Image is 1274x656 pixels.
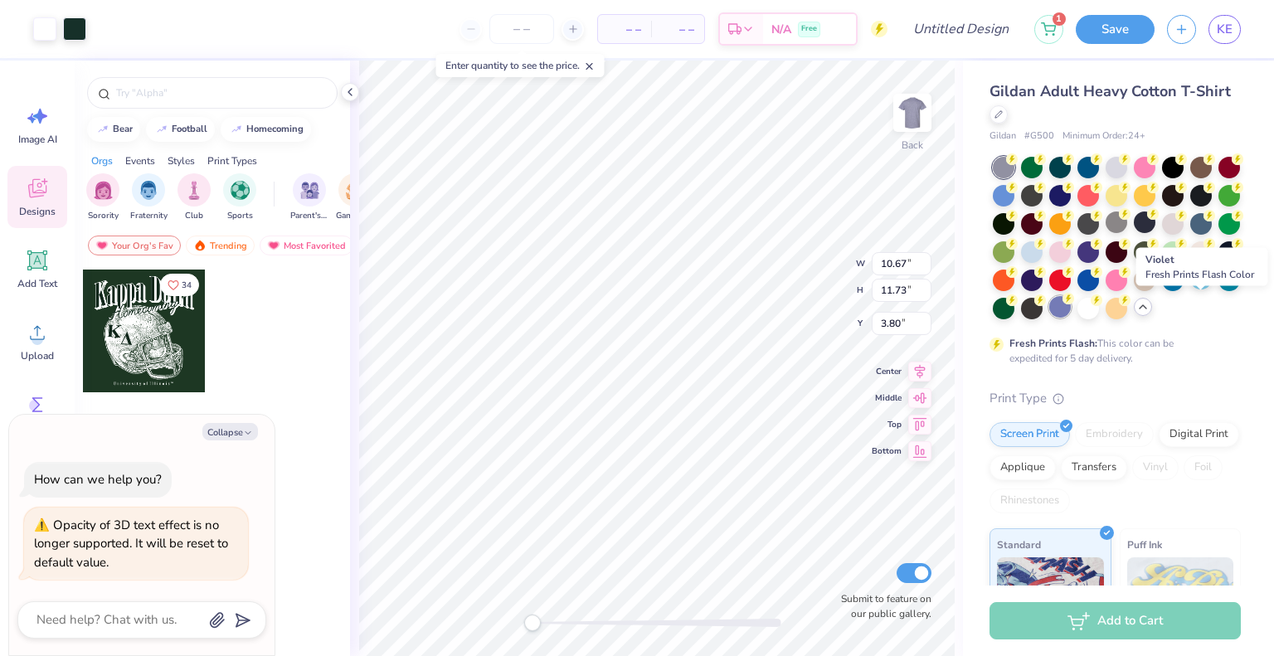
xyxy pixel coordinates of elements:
strong: Fresh Prints Flash: [1009,337,1097,350]
img: Sorority Image [94,181,113,200]
span: Game Day [336,210,374,222]
a: KE [1208,15,1241,44]
div: This color can be expedited for 5 day delivery. [1009,336,1213,366]
div: Enter quantity to see the price. [436,54,605,77]
img: Fraternity Image [139,181,158,200]
button: filter button [86,173,119,222]
img: Puff Ink [1127,557,1234,640]
div: Vinyl [1132,455,1179,480]
div: Transfers [1061,455,1127,480]
img: trend_line.gif [155,124,168,134]
input: Untitled Design [900,12,1022,46]
div: Opacity of 3D text effect is no longer supported. It will be reset to default value. [34,516,238,572]
div: Embroidery [1075,422,1154,447]
div: Print Types [207,153,257,168]
img: Club Image [185,181,203,200]
span: Designs [19,205,56,218]
button: homecoming [221,117,311,142]
span: Bottom [872,445,902,458]
span: N/A [771,21,791,38]
div: Digital Print [1159,422,1239,447]
button: football [146,117,215,142]
div: Back [902,138,923,153]
button: 1 [1034,15,1063,44]
span: KE [1217,20,1233,39]
img: most_fav.gif [95,240,109,251]
button: bear [87,117,140,142]
div: Your Org's Fav [88,236,181,255]
img: Standard [997,557,1104,640]
span: 34 [182,281,192,289]
img: Back [896,96,929,129]
button: filter button [130,173,168,222]
span: Gildan [990,129,1016,143]
div: filter for Club [177,173,211,222]
img: Sports Image [231,181,250,200]
img: trend_line.gif [230,124,243,134]
span: Free [801,23,817,35]
div: filter for Game Day [336,173,374,222]
span: Gildan Adult Heavy Cotton T-Shirt [990,81,1231,101]
div: homecoming [246,124,304,134]
div: Print Type [990,389,1241,408]
img: most_fav.gif [267,240,280,251]
div: Violet [1136,248,1268,286]
img: Game Day Image [346,181,365,200]
button: filter button [177,173,211,222]
input: Try "Alpha" [114,85,327,101]
span: Club [185,210,203,222]
label: Submit to feature on our public gallery. [832,591,931,621]
span: Top [872,418,902,431]
span: – – [661,21,694,38]
span: Middle [872,391,902,405]
div: Orgs [91,153,113,168]
span: Parent's Weekend [290,210,328,222]
div: Events [125,153,155,168]
span: Fresh Prints Flash Color [1145,268,1254,281]
div: Most Favorited [260,236,353,255]
button: Collapse [202,423,258,440]
div: filter for Sorority [86,173,119,222]
span: Image AI [18,133,57,146]
div: How can we help you? [34,471,162,488]
div: Trending [186,236,255,255]
span: Minimum Order: 24 + [1062,129,1145,143]
div: bear [113,124,133,134]
button: Save [1076,15,1155,44]
button: filter button [336,173,374,222]
div: Applique [990,455,1056,480]
span: – – [608,21,641,38]
button: filter button [290,173,328,222]
button: filter button [223,173,256,222]
span: 1 [1053,12,1066,26]
span: Fraternity [130,210,168,222]
div: Accessibility label [524,615,541,631]
div: Styles [168,153,195,168]
span: Standard [997,536,1041,553]
span: Upload [21,349,54,362]
div: filter for Fraternity [130,173,168,222]
div: Rhinestones [990,488,1070,513]
img: Parent's Weekend Image [300,181,319,200]
div: football [172,124,207,134]
div: Screen Print [990,422,1070,447]
span: Add Text [17,277,57,290]
div: Foil [1184,455,1223,480]
span: # G500 [1024,129,1054,143]
img: trending.gif [193,240,207,251]
button: Like [160,274,199,296]
img: trend_line.gif [96,124,109,134]
span: Center [872,365,902,378]
input: – – [489,14,554,44]
div: filter for Parent's Weekend [290,173,328,222]
span: Sorority [88,210,119,222]
span: Sports [227,210,253,222]
div: filter for Sports [223,173,256,222]
span: Puff Ink [1127,536,1162,553]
